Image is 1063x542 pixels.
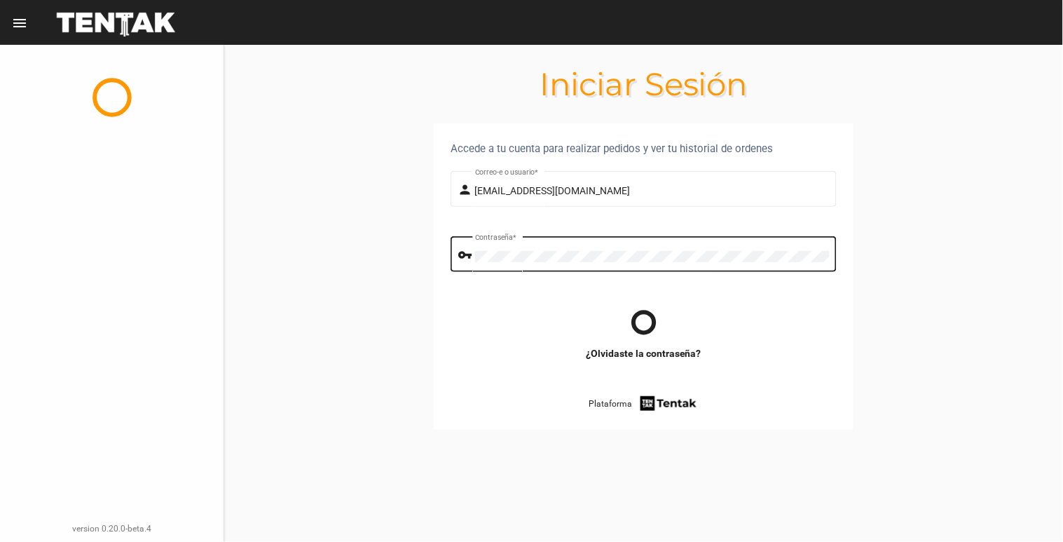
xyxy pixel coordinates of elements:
div: version 0.20.0-beta.4 [11,522,212,536]
mat-icon: vpn_key [458,247,475,264]
img: tentak-firm.png [638,394,699,413]
div: Accede a tu cuenta para realizar pedidos y ver tu historial de ordenes [451,140,837,157]
mat-icon: person [458,182,475,198]
span: Plataforma [589,397,632,411]
mat-icon: menu [11,15,28,32]
a: Plataforma [589,394,699,413]
h1: Iniciar Sesión [224,73,1063,95]
a: ¿Olvidaste la contraseña? [586,346,701,360]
